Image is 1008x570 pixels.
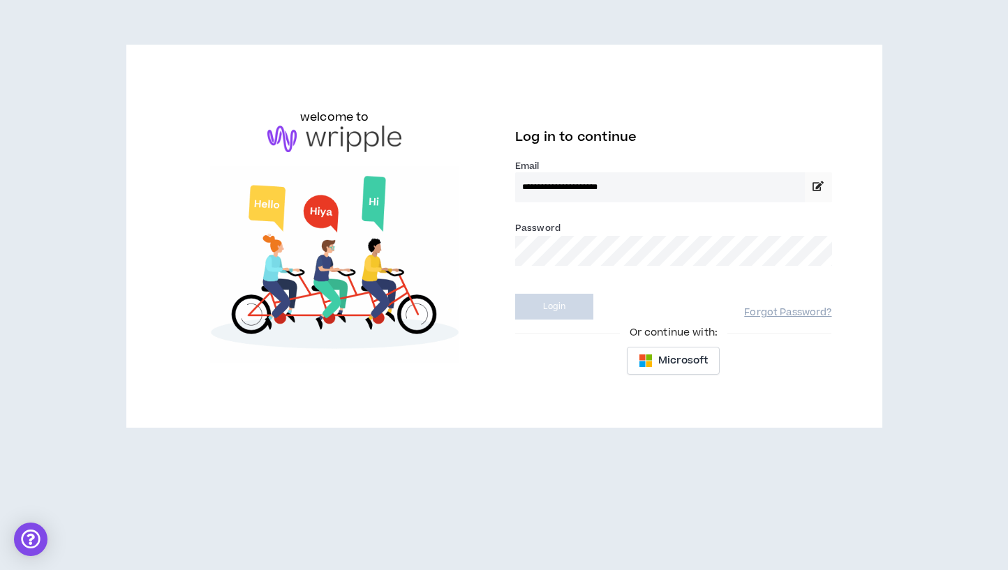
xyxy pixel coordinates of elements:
span: Log in to continue [515,128,637,146]
h6: welcome to [300,109,369,126]
a: Forgot Password? [744,306,831,320]
label: Email [515,160,832,172]
img: logo-brand.png [267,126,401,152]
label: Password [515,222,561,234]
button: Microsoft [627,347,720,375]
div: Open Intercom Messenger [14,523,47,556]
button: Login [515,294,593,320]
span: Or continue with: [620,325,727,340]
img: Welcome to Wripple [177,166,494,363]
span: Microsoft [658,353,708,368]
